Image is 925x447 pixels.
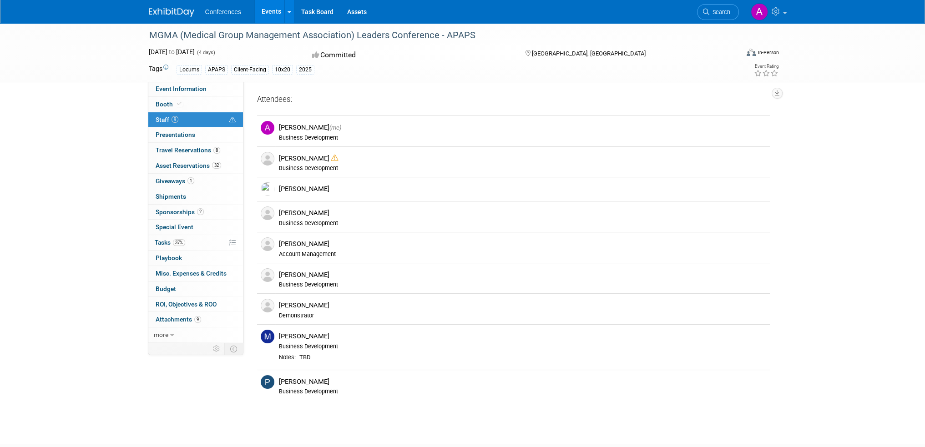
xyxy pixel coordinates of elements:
div: [PERSON_NAME] [279,185,766,193]
span: 32 [212,162,221,169]
a: Presentations [148,127,243,142]
a: Search [697,4,739,20]
img: Associate-Profile-5.png [261,152,274,166]
a: Giveaways1 [148,174,243,189]
div: Business Development [279,388,766,395]
a: Travel Reservations8 [148,143,243,158]
span: Giveaways [156,177,194,185]
span: ROI, Objectives & ROO [156,301,217,308]
div: Business Development [279,281,766,288]
div: [PERSON_NAME] [279,123,766,132]
a: Event Information [148,81,243,96]
a: ROI, Objectives & ROO [148,297,243,312]
span: Conferences [205,8,241,15]
a: Booth [148,97,243,112]
span: to [167,48,176,55]
div: [PERSON_NAME] [279,271,766,279]
div: Business Development [279,134,766,141]
a: Playbook [148,251,243,266]
a: Staff9 [148,112,243,127]
img: Associate-Profile-5.png [261,237,274,251]
span: 9 [194,316,201,323]
span: (me) [329,124,341,131]
div: APAPS [205,65,228,75]
div: [PERSON_NAME] [279,377,766,386]
div: Business Development [279,165,766,172]
a: more [148,327,243,342]
div: Committed [309,47,511,63]
img: Andrea Fisher [751,3,768,20]
img: Associate-Profile-5.png [261,268,274,282]
span: Event Information [156,85,207,92]
div: Event Format [685,47,779,61]
span: 9 [172,116,178,123]
a: Sponsorships2 [148,205,243,220]
span: 1 [187,177,194,184]
span: Special Event [156,223,193,231]
div: Notes: [279,354,296,361]
div: Business Development [279,220,766,227]
span: Sponsorships [156,208,204,216]
span: Staff [156,116,178,123]
img: ExhibitDay [149,8,194,17]
div: In-Person [757,49,778,56]
a: Budget [148,281,243,296]
span: Booth [156,100,183,108]
i: Booth reservation complete [177,101,182,106]
div: [PERSON_NAME] [279,209,766,217]
div: Client-Facing [231,65,269,75]
a: Misc. Expenses & Credits [148,266,243,281]
img: M.jpg [261,330,274,343]
span: Shipments [156,193,186,200]
span: Misc. Expenses & Credits [156,270,227,277]
span: Tasks [155,239,185,246]
div: 2025 [296,65,314,75]
i: Double-book Warning! [331,155,338,161]
img: P.jpg [261,375,274,389]
div: Business Development [279,343,766,350]
td: Personalize Event Tab Strip [209,343,225,355]
td: Toggle Event Tabs [224,343,243,355]
div: Locums [177,65,202,75]
span: more [154,331,168,338]
span: [DATE] [DATE] [149,48,195,55]
span: Travel Reservations [156,146,220,154]
span: Budget [156,285,176,292]
div: [PERSON_NAME] [279,301,766,310]
img: Format-Inperson.png [747,49,756,56]
div: [PERSON_NAME] [279,332,766,341]
a: Tasks37% [148,235,243,250]
a: Asset Reservations32 [148,158,243,173]
div: MGMA (Medical Group Management Association) Leaders Conference - APAPS [146,27,725,44]
div: Account Management [279,251,766,258]
div: [PERSON_NAME] [279,240,766,248]
span: [GEOGRAPHIC_DATA], [GEOGRAPHIC_DATA] [532,50,646,57]
span: Potential Scheduling Conflict -- at least one attendee is tagged in another overlapping event. [229,116,236,124]
div: [PERSON_NAME] [279,154,766,163]
span: Search [709,9,730,15]
a: Shipments [148,189,243,204]
a: Special Event [148,220,243,235]
img: Associate-Profile-5.png [261,299,274,312]
img: A.jpg [261,121,274,135]
img: Associate-Profile-5.png [261,206,274,220]
span: Asset Reservations [156,162,221,169]
span: Presentations [156,131,195,138]
td: Tags [149,64,168,75]
div: Event Rating [753,64,778,69]
span: 2 [197,208,204,215]
span: Attachments [156,316,201,323]
div: Attendees: [257,94,770,106]
span: (4 days) [196,50,215,55]
span: Playbook [156,254,182,261]
div: Demonstrator [279,312,766,319]
div: 10x20 [272,65,293,75]
div: TBD [299,354,766,362]
span: 8 [213,147,220,154]
a: Attachments9 [148,312,243,327]
span: 37% [173,239,185,246]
